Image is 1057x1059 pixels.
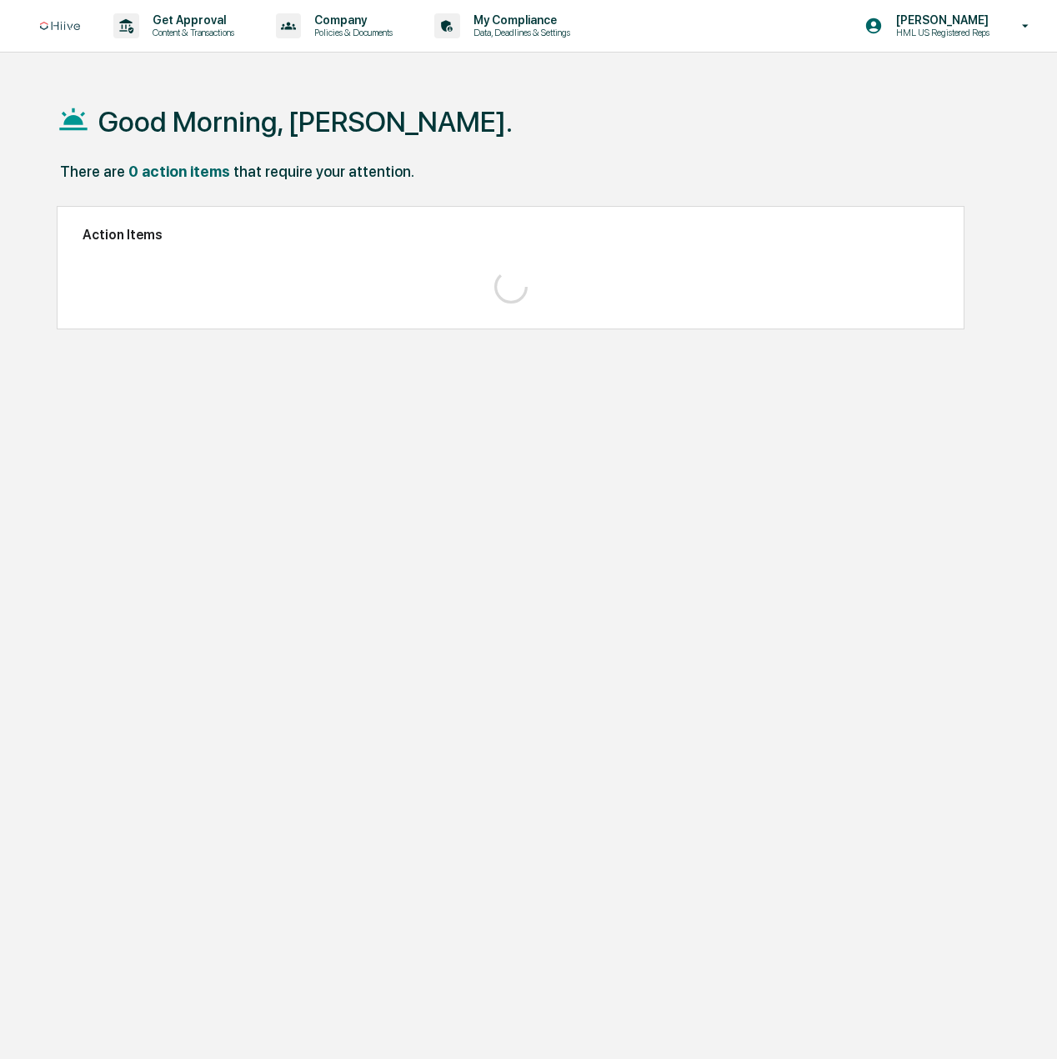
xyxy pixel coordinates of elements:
div: that require your attention. [233,163,414,180]
h2: Action Items [83,227,939,243]
p: [PERSON_NAME] [883,13,998,27]
div: There are [60,163,125,180]
h1: Good Morning, [PERSON_NAME]. [98,105,513,138]
p: HML US Registered Reps [883,27,998,38]
div: 0 action items [128,163,230,180]
p: Get Approval [139,13,243,27]
p: Policies & Documents [301,27,401,38]
p: Content & Transactions [139,27,243,38]
p: Company [301,13,401,27]
p: Data, Deadlines & Settings [460,27,579,38]
img: logo [40,22,80,31]
p: My Compliance [460,13,579,27]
